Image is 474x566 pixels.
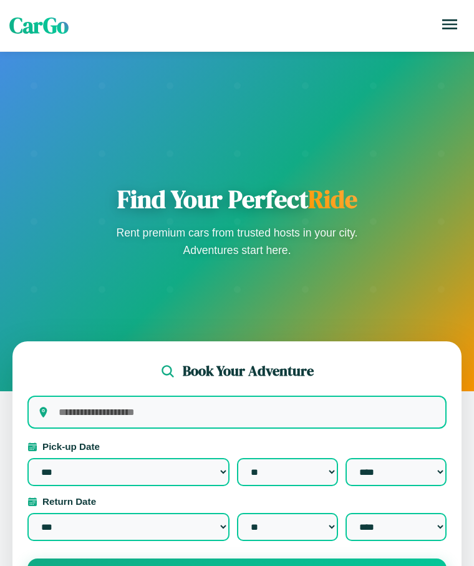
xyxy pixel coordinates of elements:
span: Ride [308,182,357,216]
h2: Book Your Adventure [183,361,314,381]
label: Return Date [27,496,447,507]
h1: Find Your Perfect [112,184,362,214]
label: Pick-up Date [27,441,447,452]
p: Rent premium cars from trusted hosts in your city. Adventures start here. [112,224,362,259]
span: CarGo [9,11,69,41]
